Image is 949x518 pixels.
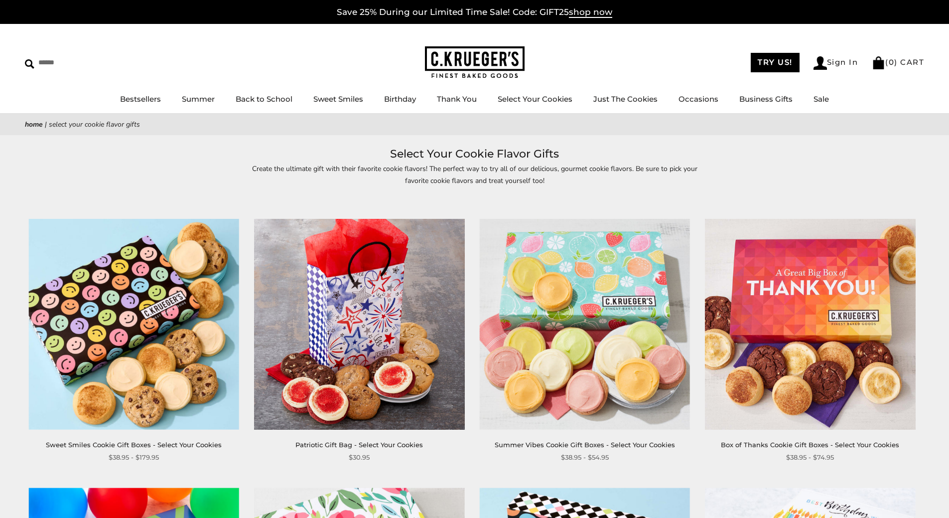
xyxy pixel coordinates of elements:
[721,441,899,449] a: Box of Thanks Cookie Gift Boxes - Select Your Cookies
[29,219,239,429] img: Sweet Smiles Cookie Gift Boxes - Select Your Cookies
[813,56,827,70] img: Account
[561,452,609,463] span: $38.95 - $54.95
[25,119,924,130] nav: breadcrumbs
[236,94,292,104] a: Back to School
[25,120,43,129] a: Home
[109,452,159,463] span: $38.95 - $179.95
[751,53,800,72] a: TRY US!
[45,120,47,129] span: |
[295,441,423,449] a: Patriotic Gift Bag - Select Your Cookies
[678,94,718,104] a: Occasions
[25,55,143,70] input: Search
[425,46,525,79] img: C.KRUEGER'S
[593,94,658,104] a: Just The Cookies
[25,59,34,69] img: Search
[786,452,834,463] span: $38.95 - $74.95
[49,120,140,129] span: Select Your Cookie Flavor Gifts
[349,452,370,463] span: $30.95
[739,94,793,104] a: Business Gifts
[480,219,690,429] img: Summer Vibes Cookie Gift Boxes - Select Your Cookies
[498,94,572,104] a: Select Your Cookies
[813,94,829,104] a: Sale
[313,94,363,104] a: Sweet Smiles
[384,94,416,104] a: Birthday
[337,7,612,18] a: Save 25% During our Limited Time Sale! Code: GIFT25shop now
[569,7,612,18] span: shop now
[705,219,915,429] img: Box of Thanks Cookie Gift Boxes - Select Your Cookies
[254,219,464,429] img: Patriotic Gift Bag - Select Your Cookies
[46,441,222,449] a: Sweet Smiles Cookie Gift Boxes - Select Your Cookies
[40,145,909,163] h1: Select Your Cookie Flavor Gifts
[495,441,675,449] a: Summer Vibes Cookie Gift Boxes - Select Your Cookies
[182,94,215,104] a: Summer
[246,163,704,186] p: Create the ultimate gift with their favorite cookie flavors! The perfect way to try all of our de...
[872,57,924,67] a: (0) CART
[872,56,885,69] img: Bag
[120,94,161,104] a: Bestsellers
[813,56,858,70] a: Sign In
[437,94,477,104] a: Thank You
[889,57,895,67] span: 0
